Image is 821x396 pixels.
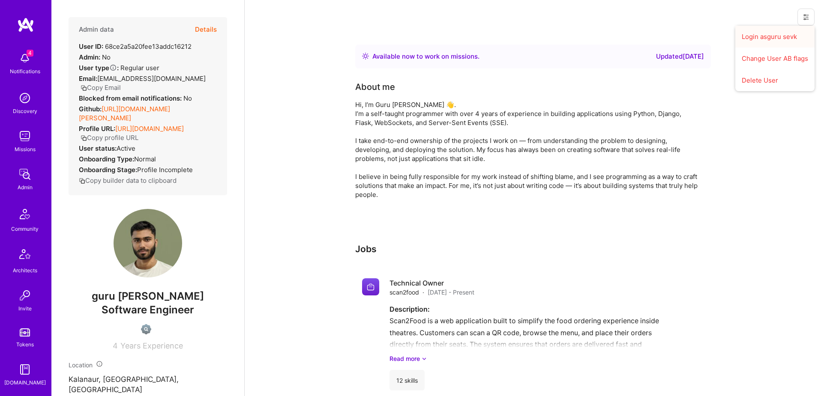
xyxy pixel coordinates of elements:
button: Login asguru sevk [735,26,815,48]
img: admin teamwork [16,166,33,183]
strong: User status: [79,144,117,152]
img: guide book [16,361,33,378]
i: Help [109,64,117,71]
span: · [422,288,424,297]
img: bell [16,50,33,67]
strong: Admin: [79,53,100,61]
img: User Avatar [114,209,182,277]
strong: Github: [79,105,102,113]
button: Copy profile URL [81,133,138,142]
div: 12 skills [390,370,425,390]
img: Company logo [362,278,379,295]
div: [DOMAIN_NAME] [4,378,46,387]
div: Regular user [79,63,159,72]
a: [URL][DOMAIN_NAME][PERSON_NAME] [79,105,170,122]
strong: User type : [79,64,119,72]
span: 4 [27,50,33,57]
div: About me [355,80,395,93]
img: Community [15,204,35,224]
span: scan2food [390,288,419,297]
span: normal [134,155,156,163]
span: [EMAIL_ADDRESS][DOMAIN_NAME] [97,74,206,83]
strong: Blocked from email notifications: [79,94,183,102]
i: icon Copy [81,135,87,141]
div: Tokens [16,340,34,349]
strong: Onboarding Type: [79,155,134,163]
div: Missions [15,145,36,154]
div: Hi, I’m Guru [PERSON_NAME] 👋. I’m a self-taught programmer with over 4 years of experience in bui... [355,100,698,199]
a: Read more [390,354,704,363]
i: icon Copy [81,85,87,91]
h4: Technical Owner [390,278,474,288]
span: 4 [113,341,118,350]
span: [DATE] - Present [428,288,474,297]
span: Years Experience [120,341,183,350]
strong: Onboarding Stage: [79,166,137,174]
h3: Jobs [355,244,711,254]
i: icon Copy [79,178,85,184]
button: Details [195,17,217,42]
p: Kalanaur, [GEOGRAPHIC_DATA], [GEOGRAPHIC_DATA] [69,375,227,395]
div: Available now to work on missions . [372,51,479,62]
strong: Profile URL: [79,125,115,133]
h4: Admin data [79,26,114,33]
div: Discovery [13,107,37,116]
span: Active [117,144,135,152]
img: Not Scrubbed [141,324,151,334]
img: teamwork [16,128,33,145]
i: icon ArrowDownSecondaryDark [422,354,427,363]
div: No [79,94,192,103]
img: Invite [16,287,33,304]
span: Software Engineer [102,304,194,316]
button: Copy builder data to clipboard [79,176,177,185]
div: Location [69,360,227,369]
div: No [79,53,111,62]
img: Availability [362,53,369,60]
button: Change User AB flags [735,48,815,69]
div: 68ce2a5a20fee13addc16212 [79,42,192,51]
img: tokens [20,328,30,336]
strong: User ID: [79,42,103,51]
div: Notifications [10,67,40,76]
div: Community [11,224,39,233]
strong: Email: [79,74,97,83]
span: guru [PERSON_NAME] [69,290,227,303]
div: Architects [13,266,37,275]
button: Copy Email [81,83,121,92]
div: Invite [18,304,32,313]
a: [URL][DOMAIN_NAME] [115,125,184,133]
div: Updated [DATE] [656,51,704,62]
div: Admin [18,183,33,192]
span: Profile Incomplete [137,166,193,174]
img: discovery [16,89,33,107]
img: logo [17,17,34,33]
img: Architects [15,245,35,266]
button: Delete User [735,69,815,91]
